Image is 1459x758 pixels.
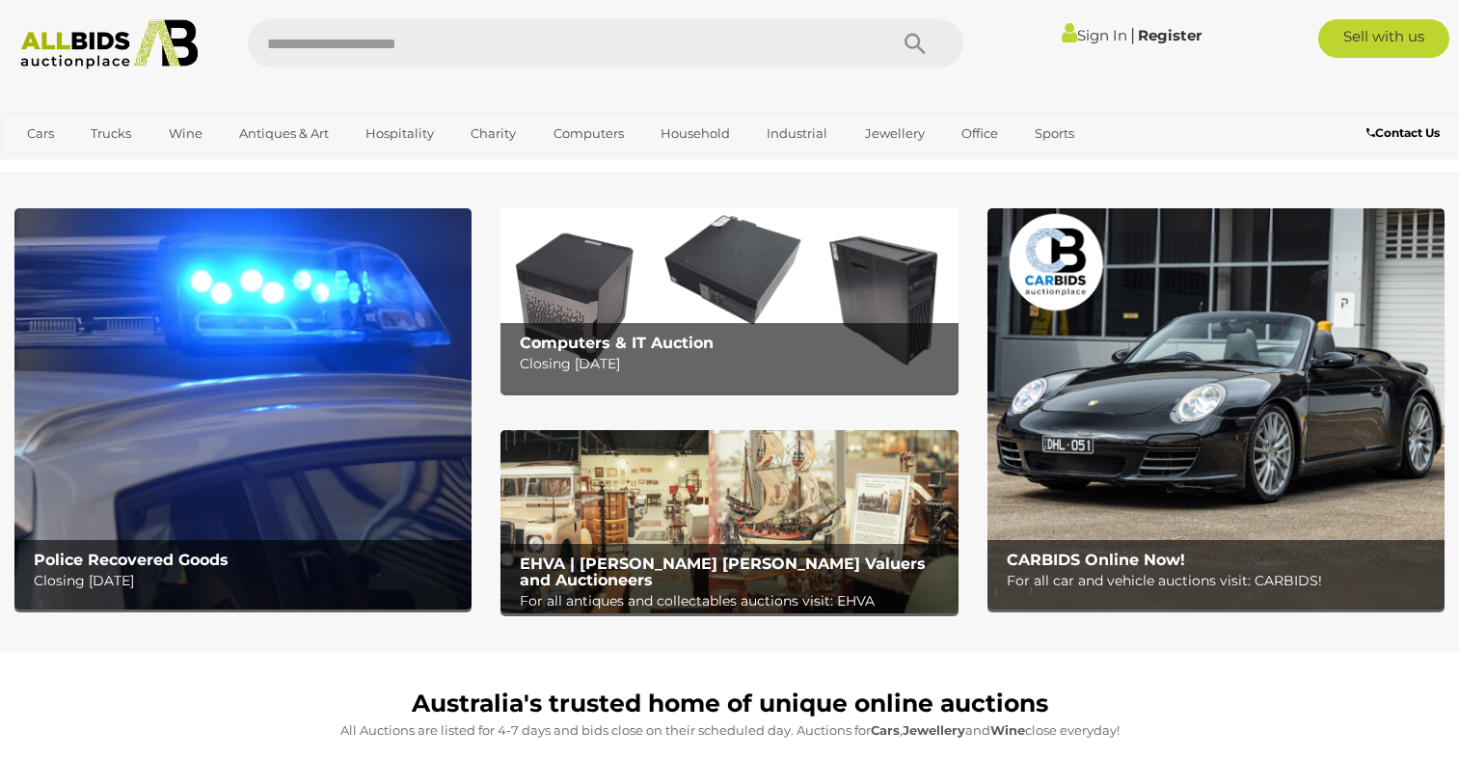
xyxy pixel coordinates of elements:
[1007,569,1435,593] p: For all car and vehicle auctions visit: CARBIDS!
[11,19,207,69] img: Allbids.com.au
[541,118,636,149] a: Computers
[754,118,840,149] a: Industrial
[871,722,900,738] strong: Cars
[520,334,714,352] b: Computers & IT Auction
[1130,24,1135,45] span: |
[14,208,472,609] a: Police Recovered Goods Police Recovered Goods Closing [DATE]
[458,118,528,149] a: Charity
[1022,118,1087,149] a: Sports
[500,430,958,613] img: EHVA | Evans Hastings Valuers and Auctioneers
[987,208,1445,609] img: CARBIDS Online Now!
[353,118,446,149] a: Hospitality
[1318,19,1449,58] a: Sell with us
[903,722,965,738] strong: Jewellery
[1062,26,1127,44] a: Sign In
[34,569,462,593] p: Closing [DATE]
[949,118,1011,149] a: Office
[78,118,144,149] a: Trucks
[500,208,958,392] a: Computers & IT Auction Computers & IT Auction Closing [DATE]
[1366,125,1440,140] b: Contact Us
[990,722,1025,738] strong: Wine
[14,149,176,181] a: [GEOGRAPHIC_DATA]
[852,118,937,149] a: Jewellery
[648,118,743,149] a: Household
[24,690,1435,717] h1: Australia's trusted home of unique online auctions
[1138,26,1202,44] a: Register
[24,719,1435,742] p: All Auctions are listed for 4-7 days and bids close on their scheduled day. Auctions for , and cl...
[34,551,229,569] b: Police Recovered Goods
[520,352,948,376] p: Closing [DATE]
[1007,551,1185,569] b: CARBIDS Online Now!
[500,208,958,392] img: Computers & IT Auction
[500,430,958,613] a: EHVA | Evans Hastings Valuers and Auctioneers EHVA | [PERSON_NAME] [PERSON_NAME] Valuers and Auct...
[520,589,948,613] p: For all antiques and collectables auctions visit: EHVA
[14,208,472,609] img: Police Recovered Goods
[867,19,963,68] button: Search
[1366,122,1445,144] a: Contact Us
[227,118,341,149] a: Antiques & Art
[156,118,215,149] a: Wine
[14,118,67,149] a: Cars
[520,555,926,590] b: EHVA | [PERSON_NAME] [PERSON_NAME] Valuers and Auctioneers
[987,208,1445,609] a: CARBIDS Online Now! CARBIDS Online Now! For all car and vehicle auctions visit: CARBIDS!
